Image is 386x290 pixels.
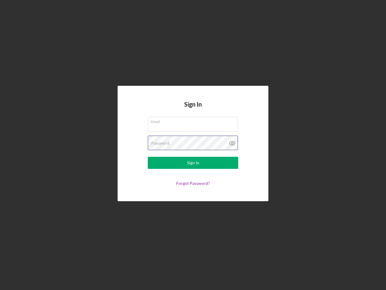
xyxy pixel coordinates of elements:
[184,101,202,117] h4: Sign In
[151,117,238,124] label: Email
[187,157,199,169] div: Sign In
[148,157,238,169] button: Sign In
[176,181,210,186] a: Forgot Password?
[151,141,169,146] label: Password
